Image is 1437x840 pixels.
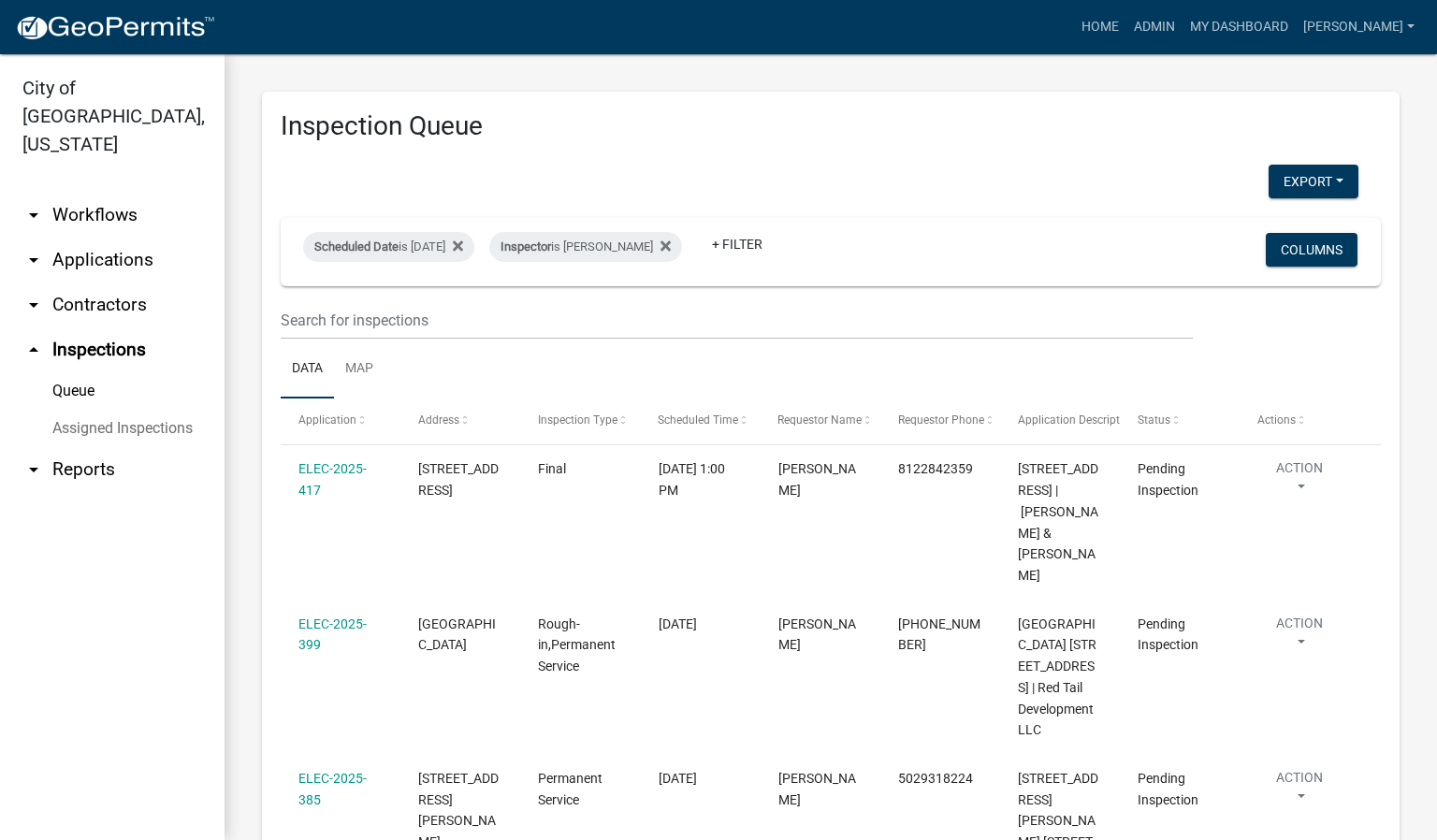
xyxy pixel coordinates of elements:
datatable-header-cell: Status [1120,398,1240,443]
button: Action [1257,768,1342,815]
datatable-header-cell: Actions [1240,398,1359,443]
a: [PERSON_NAME] [1296,9,1422,45]
a: ELEC-2025-385 [298,771,367,807]
div: [DATE] [659,614,743,635]
span: Status [1138,413,1170,427]
datatable-header-cell: Application [281,398,400,443]
div: is [DATE] [303,232,474,262]
input: Search for inspections [281,301,1193,340]
h3: Inspection Queue [281,110,1381,142]
span: Final [538,461,566,476]
span: 4657 RED TAIL RIDGE [418,616,496,653]
span: 8122842359 [898,461,973,476]
i: arrow_drop_down [22,204,45,226]
i: arrow_drop_down [22,249,45,271]
span: 1710 NOLE DRIVE 1710 Nole Drive | Zastawny Edward M & Abbie L [1018,461,1098,583]
a: ELEC-2025-399 [298,616,367,653]
span: Inspection Type [538,413,617,427]
div: is [PERSON_NAME] [489,232,682,262]
a: Data [281,340,334,399]
span: GJ Abell [778,461,856,498]
a: ELEC-2025-417 [298,461,367,498]
button: Export [1269,165,1358,198]
datatable-header-cell: Scheduled Time [640,398,760,443]
span: Rough-in,Permanent Service [538,616,616,674]
span: Harold Satterly [778,771,856,807]
span: 4657 RED TAIL RIDGE 4657 Red Tail Ridge, LOT 240 | Red Tail Development LLC [1018,616,1096,738]
span: Requestor Name [778,413,863,427]
span: Pending Inspection [1138,461,1198,498]
datatable-header-cell: Address [400,398,520,443]
span: Application Description [1018,413,1136,427]
span: Scheduled Date [314,239,399,253]
datatable-header-cell: Requestor Name [760,398,879,443]
a: + Filter [697,227,777,261]
span: NATHAN BALL [778,616,856,653]
datatable-header-cell: Inspection Type [520,398,640,443]
span: Requestor Phone [898,413,984,427]
span: Pending Inspection [1138,616,1198,653]
div: [DATE] 1:00 PM [659,458,743,501]
span: Scheduled Time [659,413,739,427]
a: Admin [1126,9,1183,45]
i: arrow_drop_up [22,339,45,361]
span: Application [298,413,356,427]
button: Action [1257,458,1342,505]
datatable-header-cell: Requestor Phone [880,398,1000,443]
a: Home [1074,9,1126,45]
span: Permanent Service [538,771,602,807]
datatable-header-cell: Application Description [1000,398,1120,443]
div: [DATE] [659,768,743,789]
span: Address [418,413,459,427]
i: arrow_drop_down [22,294,45,316]
span: Actions [1257,413,1296,427]
span: Inspector [501,239,551,253]
span: 1710 NOLE DRIVE [418,461,499,498]
i: arrow_drop_down [22,458,45,481]
button: Columns [1266,233,1357,267]
a: Map [334,340,385,399]
span: Pending Inspection [1138,771,1198,807]
span: 502-558-2901 [898,616,980,653]
button: Action [1257,614,1342,660]
span: 5029318224 [898,771,973,786]
a: My Dashboard [1183,9,1296,45]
